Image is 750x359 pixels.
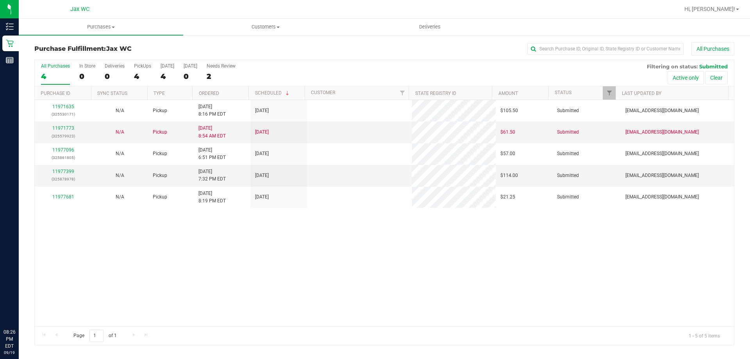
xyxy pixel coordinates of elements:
a: Scheduled [255,90,291,96]
span: [DATE] [255,129,269,136]
a: Amount [498,91,518,96]
a: Type [154,91,165,96]
inline-svg: Reports [6,56,14,64]
span: [DATE] 8:19 PM EDT [198,190,226,205]
div: 4 [161,72,174,81]
span: Purchases [19,23,183,30]
span: [DATE] 6:51 PM EDT [198,146,226,161]
div: In Store [79,63,95,69]
span: [EMAIL_ADDRESS][DOMAIN_NAME] [625,150,699,157]
a: 11977681 [52,194,74,200]
span: Not Applicable [116,194,124,200]
a: Customer [311,90,335,95]
span: Submitted [557,172,579,179]
span: Hi, [PERSON_NAME]! [684,6,735,12]
div: [DATE] [161,63,174,69]
span: [DATE] [255,193,269,201]
button: N/A [116,150,124,157]
span: $57.00 [500,150,515,157]
p: 08:26 PM EDT [4,329,15,350]
a: Ordered [199,91,219,96]
div: 0 [184,72,197,81]
div: 4 [41,72,70,81]
span: Not Applicable [116,108,124,113]
span: Not Applicable [116,151,124,156]
span: Pickup [153,107,167,114]
h3: Purchase Fulfillment: [34,45,268,52]
button: N/A [116,193,124,201]
div: 0 [105,72,125,81]
span: Jax WC [70,6,89,13]
span: [EMAIL_ADDRESS][DOMAIN_NAME] [625,172,699,179]
div: Deliveries [105,63,125,69]
span: Submitted [557,107,579,114]
span: [DATE] 8:54 AM EDT [198,125,226,139]
a: 11971773 [52,125,74,131]
a: Sync Status [97,91,127,96]
a: Purchase ID [41,91,70,96]
p: (325579923) [39,132,87,140]
a: State Registry ID [415,91,456,96]
input: 1 [89,330,104,342]
a: Deliveries [348,19,512,35]
div: 2 [207,72,236,81]
div: 0 [79,72,95,81]
inline-svg: Retail [6,39,14,47]
button: All Purchases [691,42,734,55]
div: PickUps [134,63,151,69]
span: 1 - 5 of 5 items [682,330,726,341]
span: Submitted [557,129,579,136]
iframe: Resource center [8,296,31,320]
span: [DATE] [255,150,269,157]
a: 11971635 [52,104,74,109]
a: Filter [603,86,616,100]
span: [DATE] [255,172,269,179]
span: Submitted [557,150,579,157]
span: $105.50 [500,107,518,114]
span: Deliveries [409,23,451,30]
span: Customers [184,23,347,30]
span: Pickup [153,150,167,157]
span: $114.00 [500,172,518,179]
span: Pickup [153,193,167,201]
button: Active only [668,71,704,84]
a: Customers [183,19,348,35]
span: $61.50 [500,129,515,136]
a: 11977096 [52,147,74,153]
span: Filtering on status: [647,63,698,70]
inline-svg: Inventory [6,23,14,30]
span: [DATE] 7:32 PM EDT [198,168,226,183]
span: Pickup [153,172,167,179]
p: (325530171) [39,111,87,118]
span: Jax WC [106,45,132,52]
button: N/A [116,107,124,114]
span: Pickup [153,129,167,136]
div: [DATE] [184,63,197,69]
div: 4 [134,72,151,81]
span: Submitted [557,193,579,201]
span: Page of 1 [67,330,123,342]
p: 09/19 [4,350,15,355]
span: [EMAIL_ADDRESS][DOMAIN_NAME] [625,193,699,201]
span: [DATE] 8:16 PM EDT [198,103,226,118]
p: (325861805) [39,154,87,161]
span: Submitted [699,63,728,70]
div: Needs Review [207,63,236,69]
span: [EMAIL_ADDRESS][DOMAIN_NAME] [625,129,699,136]
a: Status [555,90,571,95]
button: N/A [116,129,124,136]
a: 11977399 [52,169,74,174]
span: Not Applicable [116,129,124,135]
button: N/A [116,172,124,179]
button: Clear [705,71,728,84]
a: Purchases [19,19,183,35]
span: [EMAIL_ADDRESS][DOMAIN_NAME] [625,107,699,114]
span: $21.25 [500,193,515,201]
a: Filter [396,86,409,100]
input: Search Purchase ID, Original ID, State Registry ID or Customer Name... [527,43,684,55]
a: Last Updated By [622,91,661,96]
p: (325878978) [39,175,87,183]
div: All Purchases [41,63,70,69]
span: Not Applicable [116,173,124,178]
span: [DATE] [255,107,269,114]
